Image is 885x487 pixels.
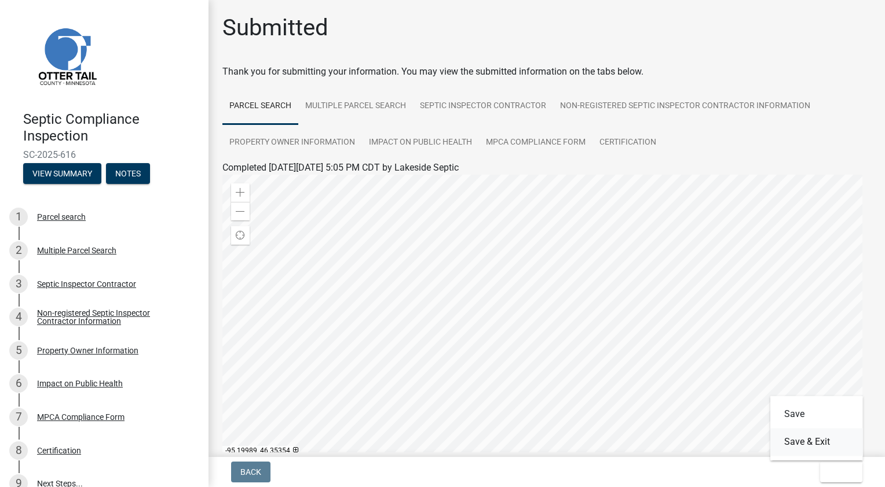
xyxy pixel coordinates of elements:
img: Otter Tail County, Minnesota [23,12,110,99]
div: Impact on Public Health [37,379,123,388]
a: Septic Inspector Contractor [413,88,553,125]
button: Exit [820,462,862,482]
div: 3 [9,275,28,293]
div: Multiple Parcel Search [37,246,116,254]
a: Impact on Public Health [362,124,479,161]
a: Non-registered Septic Inspector Contractor Information [553,88,817,125]
button: Notes [106,163,150,184]
button: Save & Exit [770,428,863,456]
h4: Septic Compliance Inspection [23,111,199,145]
a: Property Owner Information [222,124,362,161]
a: MPCA Compliance Form [479,124,593,161]
button: Back [231,462,270,482]
div: Zoom out [231,202,250,220]
a: Multiple Parcel Search [298,88,413,125]
div: Zoom in [231,183,250,202]
div: Property Owner Information [37,346,138,355]
div: Parcel search [37,213,86,221]
div: 2 [9,241,28,260]
div: MPCA Compliance Form [37,413,125,421]
div: 5 [9,341,28,360]
div: Exit [770,396,863,460]
span: Back [240,467,261,477]
a: Certification [593,124,663,161]
div: Certification [37,447,81,455]
span: SC-2025-616 [23,149,185,160]
span: Exit [829,467,846,477]
div: Non-registered Septic Inspector Contractor Information [37,309,190,325]
div: 4 [9,308,28,326]
div: 1 [9,208,28,226]
div: Thank you for submitting your information. You may view the submitted information on the tabs below. [222,65,871,79]
div: 8 [9,441,28,460]
div: 7 [9,408,28,426]
h1: Submitted [222,14,328,42]
button: Save [770,400,863,428]
wm-modal-confirm: Notes [106,169,150,179]
div: 6 [9,374,28,393]
div: Find my location [231,226,250,245]
span: Completed [DATE][DATE] 5:05 PM CDT by Lakeside Septic [222,162,459,173]
wm-modal-confirm: Summary [23,169,101,179]
button: View Summary [23,163,101,184]
div: Septic Inspector Contractor [37,280,136,288]
a: Parcel search [222,88,298,125]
